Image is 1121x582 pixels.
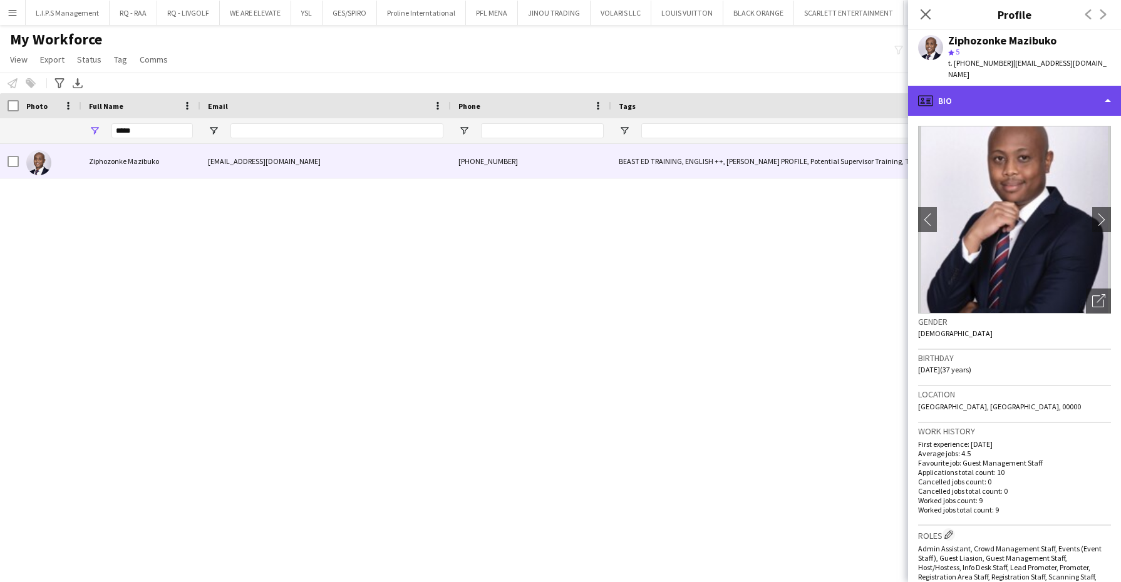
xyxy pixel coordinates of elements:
span: [GEOGRAPHIC_DATA], [GEOGRAPHIC_DATA], 00000 [918,402,1081,411]
span: 5 [956,47,959,56]
button: WE ARE ELEVATE [220,1,291,25]
div: Ziphozonke Mazibuko [948,35,1056,46]
button: Open Filter Menu [619,125,630,136]
span: Full Name [89,101,123,111]
span: [DEMOGRAPHIC_DATA] [918,329,993,338]
button: Proline Interntational [377,1,466,25]
a: View [5,51,33,68]
span: Email [208,101,228,111]
p: Cancelled jobs total count: 0 [918,486,1111,496]
button: GES/SPIRO [323,1,377,25]
span: Phone [458,101,480,111]
a: Export [35,51,70,68]
a: Status [72,51,106,68]
span: [DATE] (37 years) [918,365,971,374]
div: [PHONE_NUMBER] [451,144,611,178]
span: t. [PHONE_NUMBER] [948,58,1013,68]
input: Full Name Filter Input [111,123,193,138]
p: Applications total count: 10 [918,467,1111,477]
div: Bio [908,86,1121,116]
span: Tag [114,54,127,65]
app-action-btn: Export XLSX [70,76,85,91]
button: L.I.P.S Management [26,1,110,25]
span: View [10,54,28,65]
div: BEAST ED TRAINING, ENGLISH ++, [PERSON_NAME] PROFILE, Potential Supervisor Training, TOP HOST/HOS... [611,144,924,178]
span: Export [40,54,65,65]
h3: Location [918,389,1111,400]
span: Comms [140,54,168,65]
span: My Workforce [10,30,102,49]
button: Open Filter Menu [208,125,219,136]
p: Worked jobs count: 9 [918,496,1111,505]
span: Status [77,54,101,65]
a: Tag [109,51,132,68]
input: Tags Filter Input [641,123,917,138]
h3: Roles [918,528,1111,541]
p: Cancelled jobs count: 0 [918,477,1111,486]
p: Worked jobs total count: 9 [918,505,1111,514]
a: Comms [135,51,173,68]
h3: Profile [908,6,1121,23]
p: Average jobs: 4.5 [918,449,1111,458]
div: Open photos pop-in [1086,288,1111,314]
p: Favourite job: Guest Management Staff [918,458,1111,467]
button: VOLARIS LLC [591,1,651,25]
span: Tags [619,101,636,111]
button: RQ - LIVGOLF [157,1,220,25]
h3: Gender [918,316,1111,327]
input: Phone Filter Input [481,123,604,138]
img: Ziphozonke Mazibuko [26,150,51,175]
span: Photo [26,101,48,111]
button: Open Filter Menu [458,125,470,136]
h3: Work history [918,426,1111,437]
button: YSL [291,1,323,25]
button: PFL MENA [466,1,518,25]
span: Ziphozonke Mazibuko [89,156,159,166]
button: RAA [904,1,937,25]
span: | [EMAIL_ADDRESS][DOMAIN_NAME] [948,58,1107,79]
button: SCARLETT ENTERTAINMENT [794,1,904,25]
button: Open Filter Menu [89,125,100,136]
div: [EMAIL_ADDRESS][DOMAIN_NAME] [200,144,451,178]
h3: Birthday [918,352,1111,364]
button: LOUIS VUITTON [651,1,723,25]
img: Crew avatar or photo [918,126,1111,314]
app-action-btn: Advanced filters [52,76,67,91]
button: RQ - RAA [110,1,157,25]
p: First experience: [DATE] [918,439,1111,449]
button: BLACK ORANGE [723,1,794,25]
button: JINOU TRADING [518,1,591,25]
input: Email Filter Input [230,123,443,138]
